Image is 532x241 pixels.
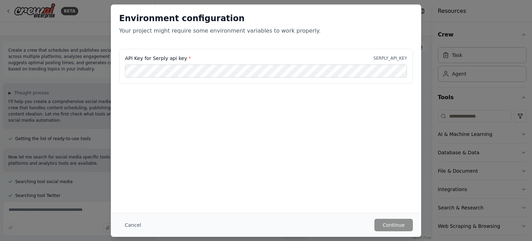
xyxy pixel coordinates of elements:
[373,55,407,61] p: SERPLY_API_KEY
[119,219,147,231] button: Cancel
[119,27,413,35] p: Your project might require some environment variables to work properly.
[119,13,413,24] h2: Environment configuration
[125,55,191,62] label: API Key for Serply api key
[374,219,413,231] button: Continue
